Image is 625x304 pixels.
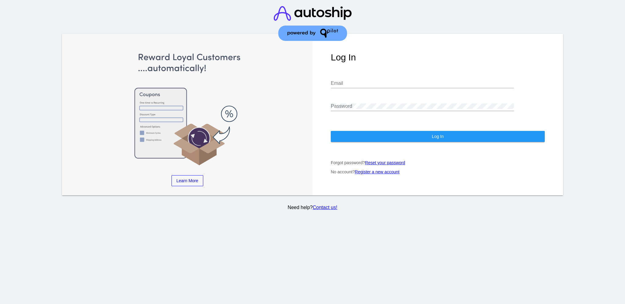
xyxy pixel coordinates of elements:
span: Log In [432,134,444,139]
span: Learn More [176,178,198,183]
p: Need help? [61,205,564,210]
h1: Log In [331,52,545,63]
a: Learn More [172,175,203,186]
button: Log In [331,131,545,142]
img: Apply Coupons Automatically to Scheduled Orders with QPilot [80,52,294,166]
a: Reset your password [365,160,405,165]
input: Email [331,81,514,86]
p: No account? [331,169,545,174]
a: Contact us! [312,205,337,210]
a: Register a new account [355,169,399,174]
p: Forgot password? [331,160,545,165]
